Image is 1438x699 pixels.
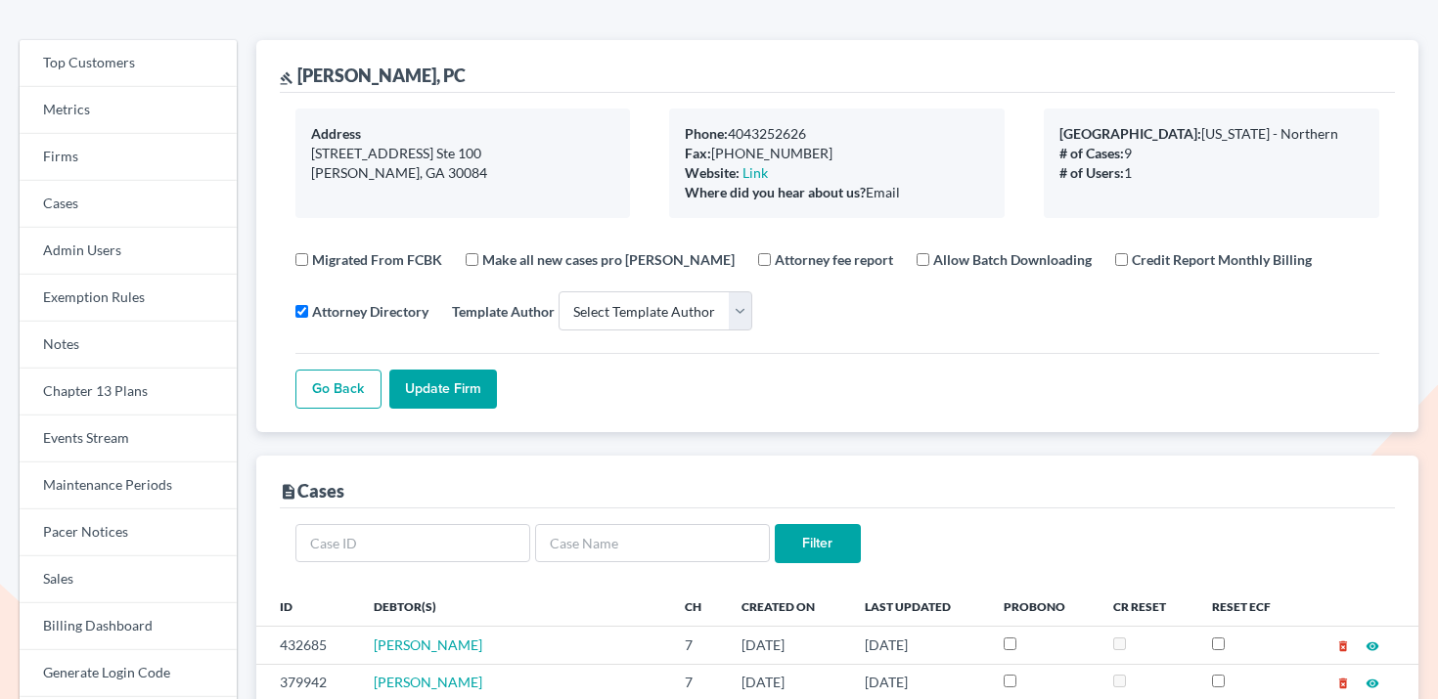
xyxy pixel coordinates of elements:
th: Created On [726,587,849,626]
input: Filter [775,524,861,563]
a: Sales [20,556,237,603]
a: Cases [20,181,237,228]
a: Billing Dashboard [20,603,237,650]
td: [DATE] [849,627,988,664]
input: Case Name [535,524,770,563]
a: Exemption Rules [20,275,237,322]
a: delete_forever [1336,636,1350,653]
i: description [280,483,297,501]
th: ID [256,587,358,626]
a: [PERSON_NAME] [374,674,482,690]
b: # of Users: [1059,164,1124,181]
th: Last Updated [849,587,988,626]
a: Chapter 13 Plans [20,369,237,415]
label: Migrated From FCBK [312,249,442,270]
a: Events Stream [20,415,237,462]
div: 9 [1059,144,1364,163]
b: Where did you hear about us? [685,184,866,200]
input: Update Firm [389,370,497,409]
a: Link [742,164,768,181]
a: [PERSON_NAME] [374,636,482,653]
label: Attorney fee report [775,249,893,270]
b: Phone: [685,125,728,142]
div: [STREET_ADDRESS] Ste 100 [311,144,615,163]
a: visibility [1366,636,1379,653]
a: Admin Users [20,228,237,275]
a: delete_forever [1336,674,1350,690]
th: ProBono [988,587,1098,626]
div: 4043252626 [685,124,989,144]
th: Reset ECF [1196,587,1303,626]
th: CR Reset [1098,587,1196,626]
a: Pacer Notices [20,509,237,556]
label: Template Author [452,301,555,322]
label: Allow Batch Downloading [933,249,1092,270]
th: Ch [669,587,726,626]
td: [DATE] [726,627,849,664]
div: [US_STATE] - Northern [1059,124,1364,144]
div: [PHONE_NUMBER] [685,144,989,163]
label: Make all new cases pro [PERSON_NAME] [482,249,735,270]
a: Generate Login Code [20,650,237,697]
td: 7 [669,627,726,664]
i: delete_forever [1336,677,1350,690]
i: visibility [1366,639,1379,653]
b: Website: [685,164,740,181]
label: Attorney Directory [312,301,428,322]
i: delete_forever [1336,639,1350,653]
div: 1 [1059,163,1364,183]
a: Go Back [295,370,382,409]
b: Fax: [685,145,711,161]
div: [PERSON_NAME], PC [280,64,466,87]
b: # of Cases: [1059,145,1124,161]
a: visibility [1366,674,1379,690]
a: Metrics [20,87,237,134]
a: Notes [20,322,237,369]
a: Maintenance Periods [20,462,237,509]
div: Email [685,183,989,202]
label: Credit Report Monthly Billing [1132,249,1312,270]
input: Case ID [295,524,530,563]
th: Debtor(s) [358,587,670,626]
a: Top Customers [20,40,237,87]
i: gavel [280,71,293,85]
div: [PERSON_NAME], GA 30084 [311,163,615,183]
b: [GEOGRAPHIC_DATA]: [1059,125,1201,142]
td: 432685 [256,627,358,664]
a: Firms [20,134,237,181]
div: Cases [280,479,344,502]
i: visibility [1366,677,1379,690]
b: Address [311,125,361,142]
